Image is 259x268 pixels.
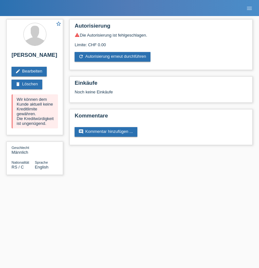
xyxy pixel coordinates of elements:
a: editBearbeiten [12,67,47,76]
i: star_border [56,21,61,27]
i: refresh [78,54,84,59]
i: warning [75,32,80,38]
div: Limite: CHF 0.00 [75,38,247,47]
span: English [35,165,49,169]
div: Die Autorisierung ist fehlgeschlagen. [75,32,247,38]
a: refreshAutorisierung erneut durchführen [75,52,150,62]
span: Geschlecht [12,146,29,150]
i: comment [78,129,84,134]
span: Sprache [35,160,48,164]
div: Noch keine Einkäufe [75,90,247,99]
span: Serbien / C / 12.08.2021 [12,165,24,169]
i: edit [15,69,20,74]
h2: Autorisierung [75,23,247,32]
h2: Kommentare [75,113,247,122]
div: Wir können dem Kunde aktuell keine Kreditlimite gewähren. Die Kreditwürdigkeit ist ungenügend. [12,94,58,128]
div: Männlich [12,145,35,155]
a: star_border [56,21,61,28]
h2: Einkäufe [75,80,247,90]
h2: [PERSON_NAME] [12,52,58,62]
i: delete [15,82,20,87]
a: deleteLöschen [12,80,42,89]
a: commentKommentar hinzufügen ... [75,127,137,137]
span: Nationalität [12,160,29,164]
i: menu [246,5,253,12]
a: menu [243,6,256,10]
